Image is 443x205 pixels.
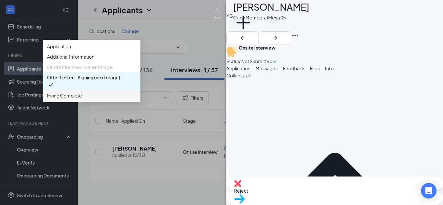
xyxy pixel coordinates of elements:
[47,74,120,81] span: Offer Letter - Signing (next stage)
[233,12,254,33] svg: Plus
[47,53,94,60] span: Additional Information
[272,60,277,64] span: down
[291,31,299,39] svg: Ellipses
[47,81,55,89] svg: Checkmark
[239,34,246,42] svg: ArrowLeftNew
[226,65,250,71] span: Application
[271,34,279,42] svg: ArrowRight
[226,31,259,44] button: ArrowLeftNew
[239,45,275,51] b: Onsite Interview
[283,65,305,71] span: Feedback
[233,14,309,21] div: Crew Member at Mesa 05
[310,65,320,71] span: Files
[233,12,254,40] button: PlusAdd a tag
[241,58,272,65] span: Not Submitted
[226,12,233,19] div: YG
[256,65,278,71] span: Messages
[421,183,437,199] div: Open Intercom Messenger
[47,92,82,99] span: Hiring Complete
[226,58,241,65] div: Status :
[226,72,443,79] span: Collapse all
[234,187,435,194] span: Reject
[47,43,71,50] span: Application
[325,65,334,71] span: Info
[47,63,114,71] span: Onsite Interview (current stage)
[259,31,291,44] button: ArrowRight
